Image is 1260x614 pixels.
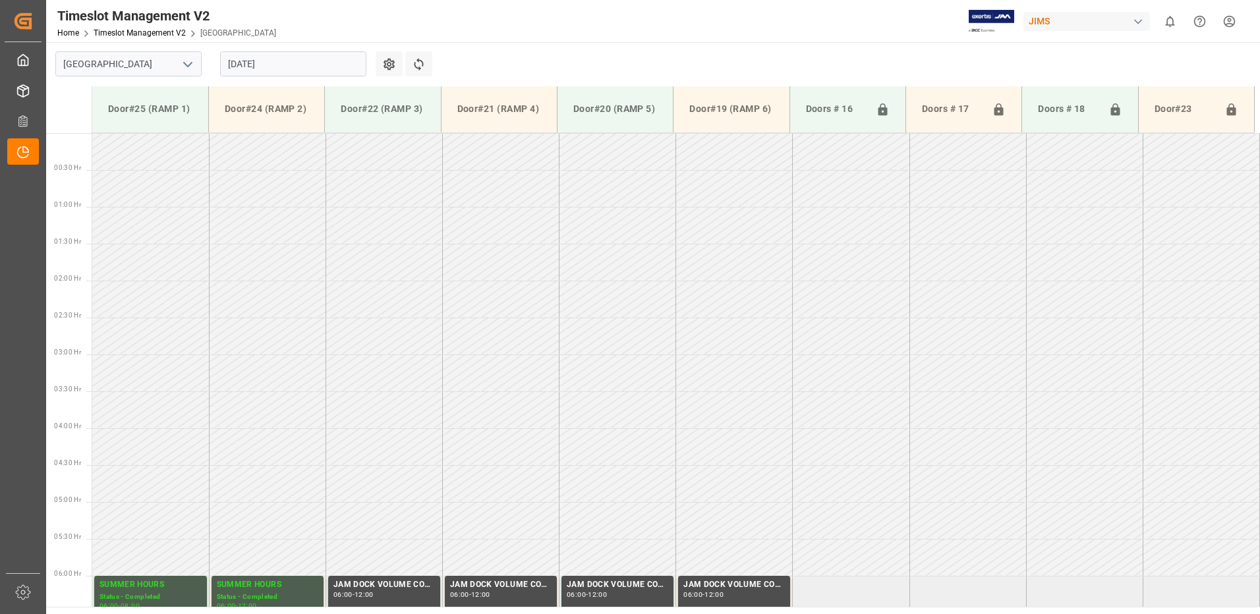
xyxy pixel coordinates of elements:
[94,28,186,38] a: Timeslot Management V2
[471,592,490,598] div: 12:00
[235,603,237,609] div: -
[704,592,724,598] div: 12:00
[702,592,704,598] div: -
[55,51,202,76] input: Type to search/select
[177,54,197,74] button: open menu
[567,592,586,598] div: 06:00
[801,97,871,122] div: Doors # 16
[54,496,81,503] span: 05:00 Hr
[100,578,202,592] div: SUMMER HOURS
[1185,7,1215,36] button: Help Center
[588,592,607,598] div: 12:00
[54,385,81,393] span: 03:30 Hr
[450,578,552,592] div: JAM DOCK VOLUME CONTROL
[54,459,81,466] span: 04:30 Hr
[1033,97,1102,122] div: Doors # 18
[220,51,366,76] input: DD.MM.YYYY
[217,592,318,603] div: Status - Completed
[217,603,236,609] div: 06:00
[54,422,81,430] span: 04:00 Hr
[355,592,374,598] div: 12:00
[353,592,355,598] div: -
[54,238,81,245] span: 01:30 Hr
[568,97,662,121] div: Door#20 (RAMP 5)
[450,592,469,598] div: 06:00
[54,312,81,319] span: 02:30 Hr
[54,164,81,171] span: 00:30 Hr
[1149,97,1219,122] div: Door#23
[54,201,81,208] span: 01:00 Hr
[917,97,987,122] div: Doors # 17
[567,578,668,592] div: JAM DOCK VOLUME CONTROL
[54,533,81,540] span: 05:30 Hr
[57,28,79,38] a: Home
[333,592,353,598] div: 06:00
[54,349,81,356] span: 03:00 Hr
[683,578,785,592] div: JAM DOCK VOLUME CONTROL
[121,603,140,609] div: 08:00
[100,603,119,609] div: 06:00
[333,578,435,592] div: JAM DOCK VOLUME CONTROL
[1023,12,1150,31] div: JIMS
[57,6,276,26] div: Timeslot Management V2
[683,592,702,598] div: 06:00
[103,97,198,121] div: Door#25 (RAMP 1)
[969,10,1014,33] img: Exertis%20JAM%20-%20Email%20Logo.jpg_1722504956.jpg
[217,578,318,592] div: SUMMER HOURS
[1023,9,1155,34] button: JIMS
[54,570,81,577] span: 06:00 Hr
[100,592,202,603] div: Status - Completed
[1155,7,1185,36] button: show 0 new notifications
[684,97,778,121] div: Door#19 (RAMP 6)
[586,592,588,598] div: -
[54,275,81,282] span: 02:00 Hr
[452,97,546,121] div: Door#21 (RAMP 4)
[335,97,430,121] div: Door#22 (RAMP 3)
[238,603,257,609] div: 12:00
[219,97,314,121] div: Door#24 (RAMP 2)
[119,603,121,609] div: -
[469,592,471,598] div: -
